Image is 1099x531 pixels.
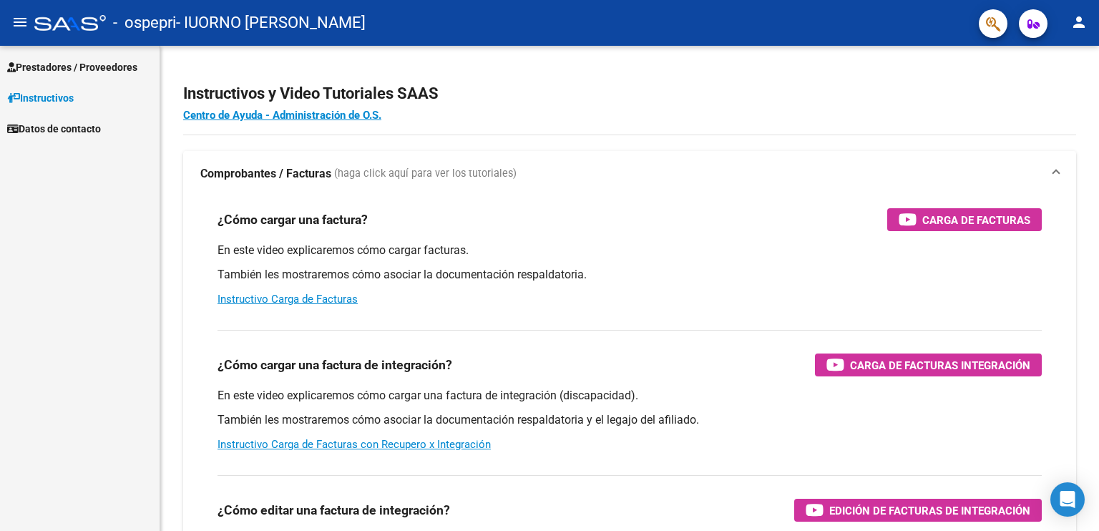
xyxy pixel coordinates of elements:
[7,59,137,75] span: Prestadores / Proveedores
[200,166,331,182] strong: Comprobantes / Facturas
[922,211,1030,229] span: Carga de Facturas
[218,412,1042,428] p: También les mostraremos cómo asociar la documentación respaldatoria y el legajo del afiliado.
[113,7,176,39] span: - ospepri
[218,438,491,451] a: Instructivo Carga de Facturas con Recupero x Integración
[11,14,29,31] mat-icon: menu
[183,109,381,122] a: Centro de Ayuda - Administración de O.S.
[183,151,1076,197] mat-expansion-panel-header: Comprobantes / Facturas (haga click aquí para ver los tutoriales)
[7,121,101,137] span: Datos de contacto
[794,499,1042,522] button: Edición de Facturas de integración
[218,210,368,230] h3: ¿Cómo cargar una factura?
[7,90,74,106] span: Instructivos
[887,208,1042,231] button: Carga de Facturas
[334,166,517,182] span: (haga click aquí para ver los tutoriales)
[218,267,1042,283] p: También les mostraremos cómo asociar la documentación respaldatoria.
[1050,482,1085,517] div: Open Intercom Messenger
[218,243,1042,258] p: En este video explicaremos cómo cargar facturas.
[176,7,366,39] span: - IUORNO [PERSON_NAME]
[850,356,1030,374] span: Carga de Facturas Integración
[218,500,450,520] h3: ¿Cómo editar una factura de integración?
[1070,14,1088,31] mat-icon: person
[829,502,1030,520] span: Edición de Facturas de integración
[218,293,358,306] a: Instructivo Carga de Facturas
[183,80,1076,107] h2: Instructivos y Video Tutoriales SAAS
[218,388,1042,404] p: En este video explicaremos cómo cargar una factura de integración (discapacidad).
[218,355,452,375] h3: ¿Cómo cargar una factura de integración?
[815,354,1042,376] button: Carga de Facturas Integración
